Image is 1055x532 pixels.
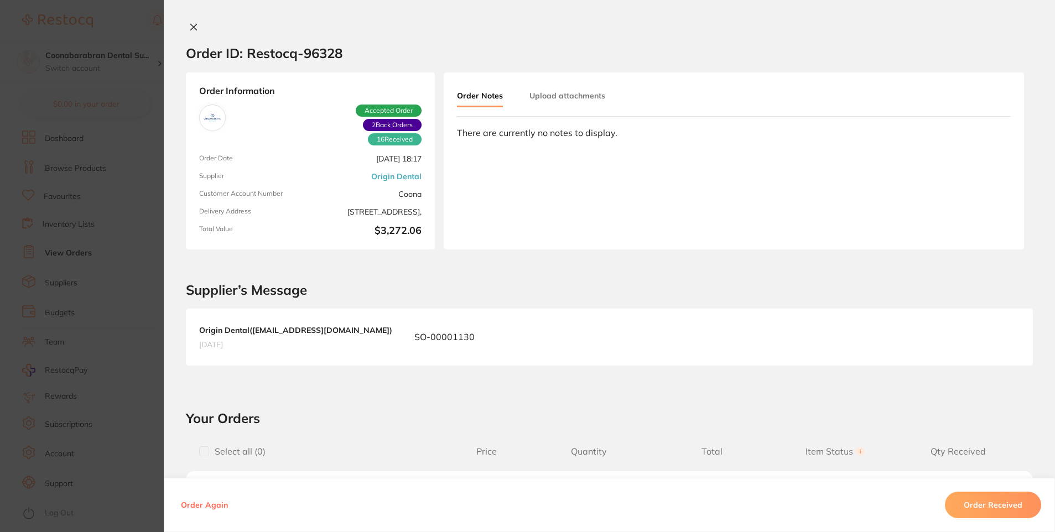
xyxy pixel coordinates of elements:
span: Supplier [199,172,306,181]
span: Customer Account Number [199,190,306,199]
img: Origin Dental [202,107,223,128]
button: Order Notes [457,86,503,107]
button: Order Received [945,492,1041,518]
b: $3,272.06 [315,225,422,237]
span: Received [368,133,422,145]
button: Upload attachments [529,86,605,106]
h2: Supplier’s Message [186,283,1033,298]
a: Origin Dental [371,172,422,181]
h2: Order ID: Restocq- 96328 [186,45,342,61]
span: Back orders [363,119,422,131]
button: Order Again [178,500,231,510]
span: Total Value [199,225,306,237]
span: Delivery Address [199,207,306,216]
span: Price [445,446,527,457]
span: [DATE] 18:17 [315,154,422,163]
h2: Your Orders [186,410,1033,426]
span: Order Date [199,154,306,163]
div: There are currently no notes to display. [457,128,1011,138]
span: Select all ( 0 ) [209,446,266,457]
span: [DATE] [199,340,392,350]
p: SO-00001130 [414,331,475,343]
span: Total [651,446,773,457]
span: Item Status [773,446,896,457]
b: Origin Dental ( [EMAIL_ADDRESS][DOMAIN_NAME] ) [199,325,392,335]
span: Accepted Order [356,105,422,117]
span: Qty Received [897,446,1020,457]
span: Coona [315,190,422,199]
strong: Order Information [199,86,422,96]
span: Quantity [527,446,650,457]
span: [STREET_ADDRESS], [315,207,422,216]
